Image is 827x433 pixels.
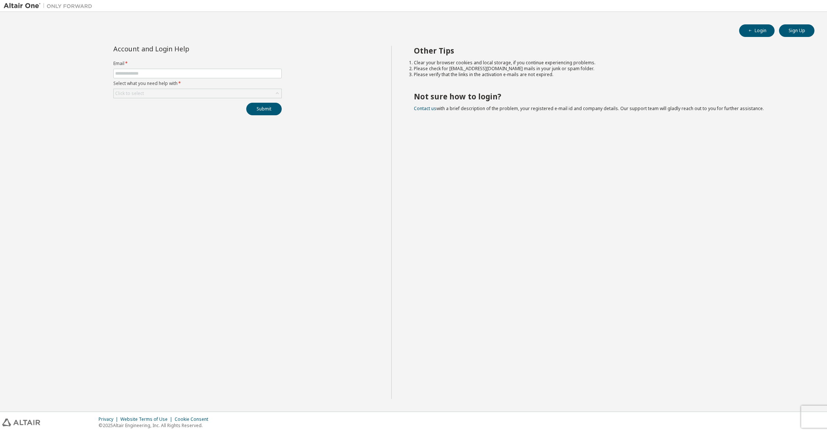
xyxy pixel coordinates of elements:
[120,416,175,422] div: Website Terms of Use
[414,66,802,72] li: Please check for [EMAIL_ADDRESS][DOMAIN_NAME] mails in your junk or spam folder.
[114,89,281,98] div: Click to select
[113,81,282,86] label: Select what you need help with
[113,61,282,67] label: Email
[246,103,282,115] button: Submit
[414,60,802,66] li: Clear your browser cookies and local storage, if you continue experiencing problems.
[99,416,120,422] div: Privacy
[779,24,814,37] button: Sign Up
[414,72,802,78] li: Please verify that the links in the activation e-mails are not expired.
[414,105,764,112] span: with a brief description of the problem, your registered e-mail id and company details. Our suppo...
[4,2,96,10] img: Altair One
[175,416,213,422] div: Cookie Consent
[2,419,40,426] img: altair_logo.svg
[414,92,802,101] h2: Not sure how to login?
[113,46,248,52] div: Account and Login Help
[739,24,775,37] button: Login
[414,105,436,112] a: Contact us
[414,46,802,55] h2: Other Tips
[99,422,213,429] p: © 2025 Altair Engineering, Inc. All Rights Reserved.
[115,91,144,96] div: Click to select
